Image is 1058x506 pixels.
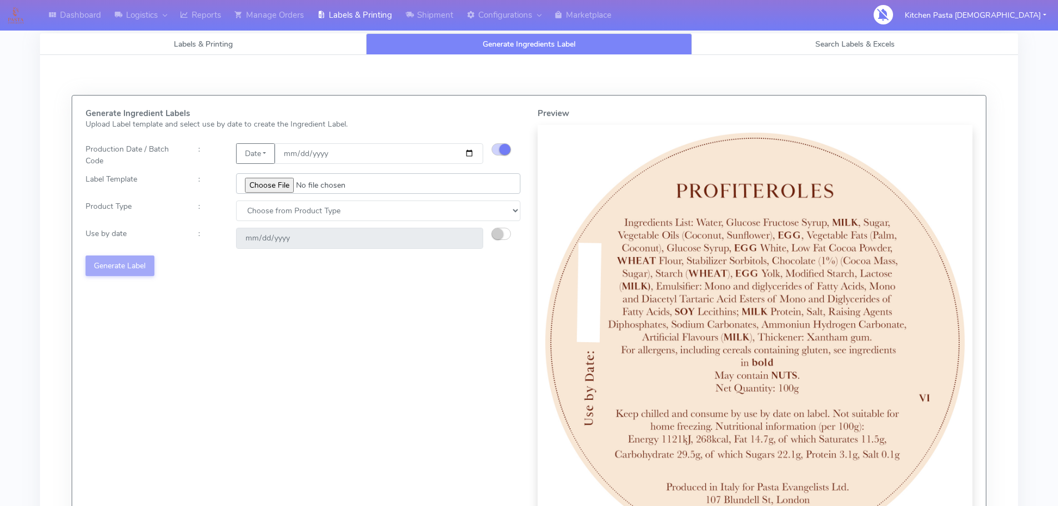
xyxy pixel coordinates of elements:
[538,109,973,118] h5: Preview
[86,255,154,276] button: Generate Label
[815,39,895,49] span: Search Labels & Excels
[40,33,1018,55] ul: Tabs
[896,4,1055,27] button: Kitchen Pasta [DEMOGRAPHIC_DATA]
[483,39,575,49] span: Generate Ingredients Label
[190,143,228,167] div: :
[77,143,190,167] div: Production Date / Batch Code
[174,39,233,49] span: Labels & Printing
[190,173,228,194] div: :
[86,118,521,130] p: Upload Label template and select use by date to create the Ingredient Label.
[236,143,274,164] button: Date
[190,201,228,221] div: :
[77,228,190,248] div: Use by date
[190,228,228,248] div: :
[77,201,190,221] div: Product Type
[77,173,190,194] div: Label Template
[86,109,521,118] h5: Generate Ingredient Labels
